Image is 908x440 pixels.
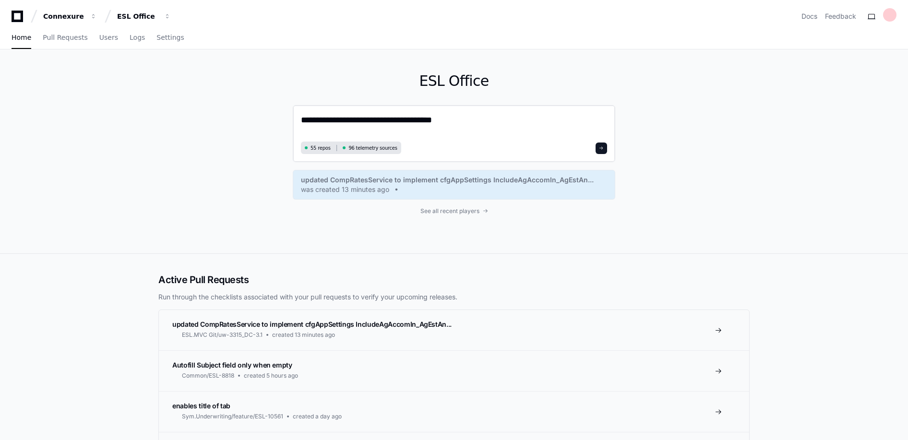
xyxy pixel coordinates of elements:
span: created a day ago [293,413,342,420]
div: ESL Office [117,12,158,21]
a: Logs [130,27,145,49]
a: updated CompRatesService to implement cfgAppSettings IncludeAgAccomIn_AgEstAn...ESL.MVC Git/uw-33... [159,310,749,350]
span: Settings [156,35,184,40]
button: ESL Office [113,8,175,25]
h2: Active Pull Requests [158,273,750,286]
a: Users [99,27,118,49]
h1: ESL Office [293,72,615,90]
a: updated CompRatesService to implement cfgAppSettings IncludeAgAccomIn_AgEstAn...was created 13 mi... [301,175,607,194]
span: Home [12,35,31,40]
span: created 13 minutes ago [272,331,335,339]
span: updated CompRatesService to implement cfgAppSettings IncludeAgAccomIn_AgEstAn... [172,320,452,328]
a: Docs [801,12,817,21]
span: 96 telemetry sources [348,144,397,152]
button: Connexure [39,8,101,25]
a: Settings [156,27,184,49]
button: Feedback [825,12,856,21]
span: was created 13 minutes ago [301,185,389,194]
span: Autofill Subject field only when empty [172,361,292,369]
a: Pull Requests [43,27,87,49]
p: Run through the checklists associated with your pull requests to verify your upcoming releases. [158,292,750,302]
span: Pull Requests [43,35,87,40]
span: ESL.MVC Git/uw-3315_DC-3.1 [182,331,263,339]
a: Autofill Subject field only when emptyCommon/ESL-8818created 5 hours ago [159,350,749,391]
span: created 5 hours ago [244,372,298,380]
span: Sym.Underwriting/feature/ESL-10561 [182,413,283,420]
a: See all recent players [293,207,615,215]
a: enables title of tabSym.Underwriting/feature/ESL-10561created a day ago [159,391,749,432]
span: See all recent players [420,207,479,215]
div: Connexure [43,12,84,21]
a: Home [12,27,31,49]
span: 55 repos [311,144,331,152]
span: Logs [130,35,145,40]
span: enables title of tab [172,402,230,410]
span: Users [99,35,118,40]
span: updated CompRatesService to implement cfgAppSettings IncludeAgAccomIn_AgEstAn... [301,175,594,185]
span: Common/ESL-8818 [182,372,234,380]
